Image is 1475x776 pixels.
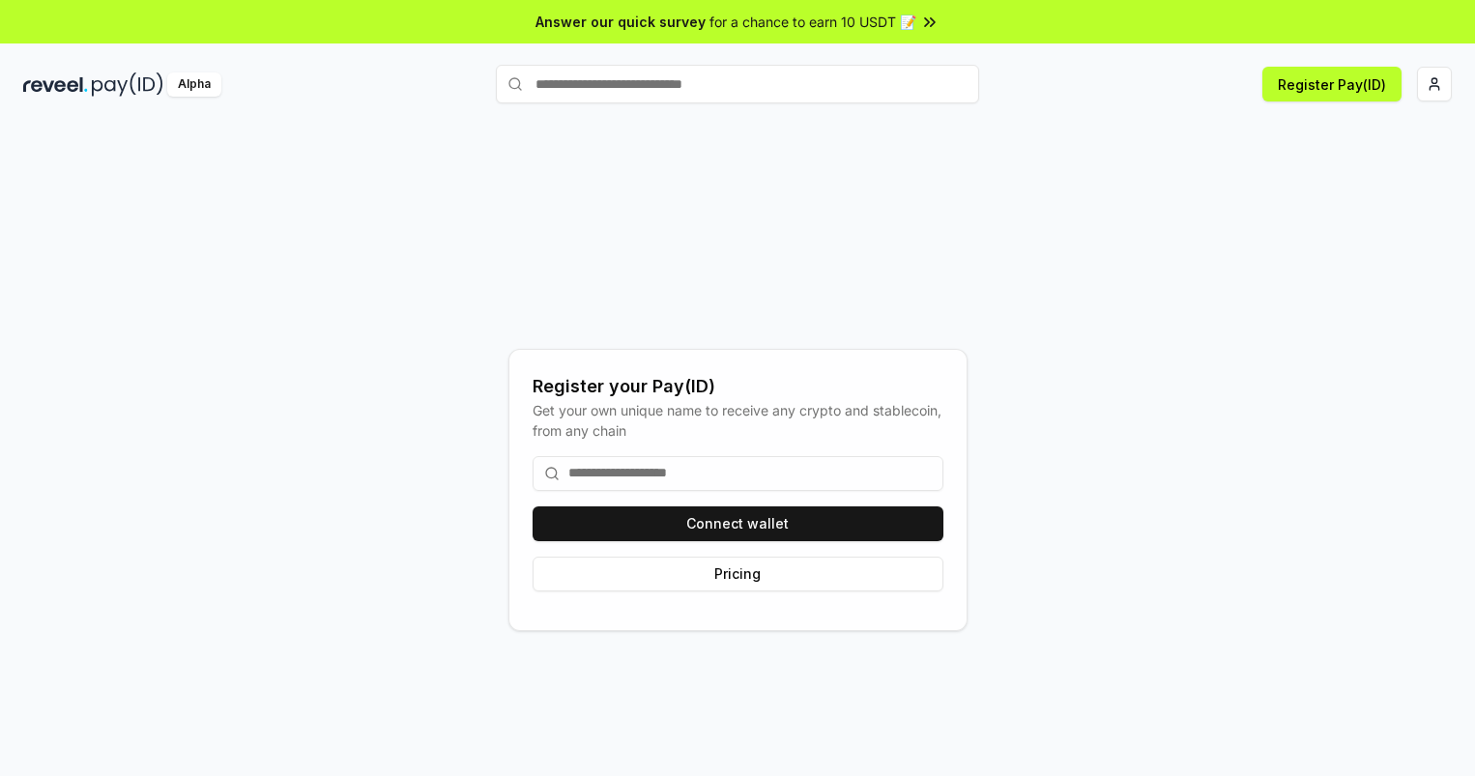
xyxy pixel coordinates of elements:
img: reveel_dark [23,72,88,97]
button: Register Pay(ID) [1262,67,1402,101]
span: Answer our quick survey [535,12,706,32]
button: Connect wallet [533,506,943,541]
div: Alpha [167,72,221,97]
div: Register your Pay(ID) [533,373,943,400]
button: Pricing [533,557,943,591]
span: for a chance to earn 10 USDT 📝 [709,12,916,32]
div: Get your own unique name to receive any crypto and stablecoin, from any chain [533,400,943,441]
img: pay_id [92,72,163,97]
